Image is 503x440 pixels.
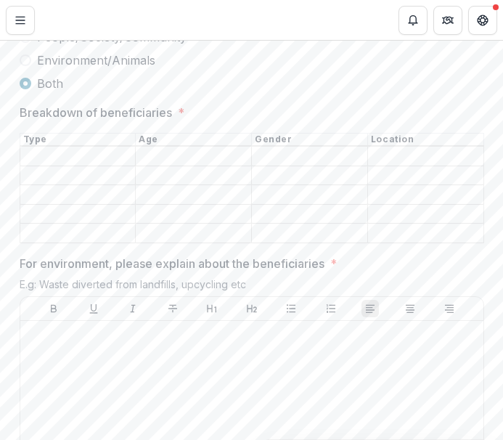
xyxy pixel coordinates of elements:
button: Strike [164,300,181,317]
th: Location [367,134,483,147]
span: Both [37,75,63,92]
div: E.g: Waste diverted from landfills, upcycling etc [20,278,484,296]
button: Italicize [124,300,142,317]
button: Get Help [468,6,497,35]
button: Bold [45,300,62,317]
th: Age [136,134,252,147]
button: Ordered List [322,300,340,317]
th: Gender [252,134,368,147]
button: Align Right [441,300,458,317]
button: Align Center [401,300,419,317]
button: Align Left [361,300,379,317]
button: Notifications [398,6,428,35]
button: Heading 2 [243,300,261,317]
p: For environment, please explain about the beneficiaries [20,255,324,272]
button: Bullet List [282,300,300,317]
button: Partners [433,6,462,35]
p: Breakdown of beneficiaries [20,104,172,121]
span: Environment/Animals [37,52,155,69]
button: Heading 1 [203,300,221,317]
button: Underline [85,300,102,317]
th: Type [20,134,136,147]
button: Toggle Menu [6,6,35,35]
